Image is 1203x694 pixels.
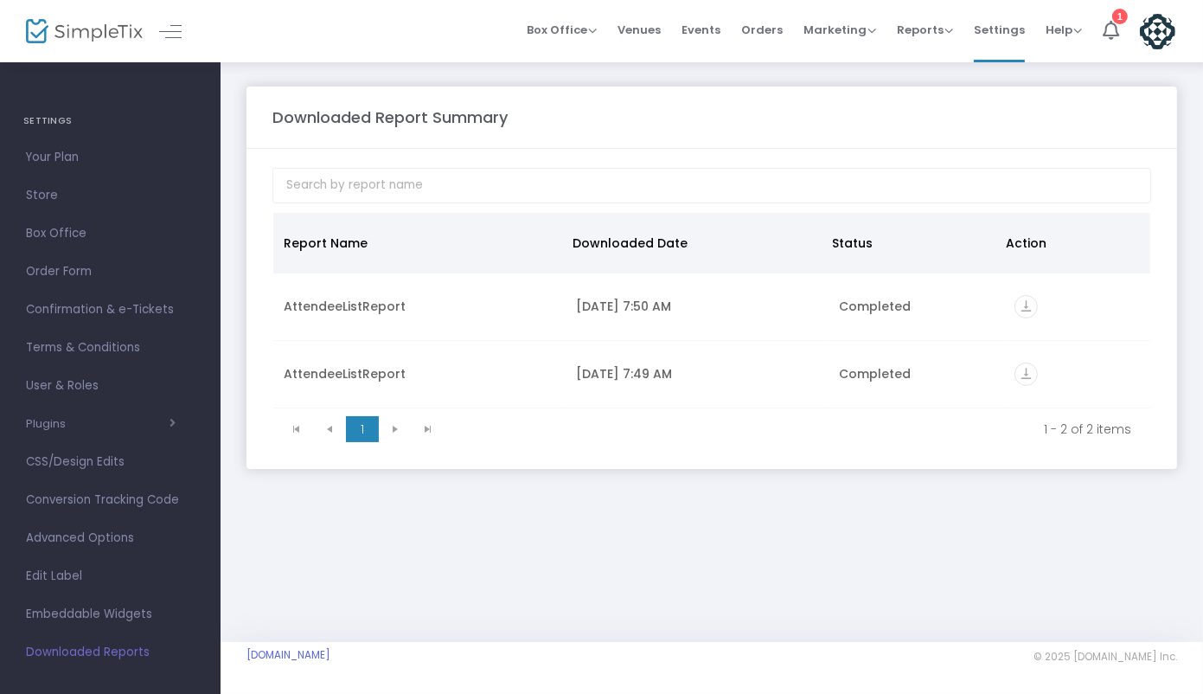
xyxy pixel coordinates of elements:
i: vertical_align_bottom [1014,363,1038,386]
a: vertical_align_bottom [1014,368,1038,385]
span: Embeddable Widgets [26,603,195,626]
th: Report Name [273,213,562,273]
span: Conversion Tracking Code [26,489,195,511]
span: Venues [617,8,661,52]
div: https://go.SimpleTix.com/doab9 [1014,295,1140,318]
span: Confirmation & e-Tickets [26,299,195,321]
a: vertical_align_bottom [1014,300,1038,318]
div: https://go.SimpleTix.com/oib34 [1014,363,1140,386]
span: Events [681,8,720,52]
span: Orders [741,8,783,52]
m-panel-title: Downloaded Report Summary [272,106,508,129]
span: Edit Label [26,565,195,588]
span: Reports [897,22,953,38]
span: User & Roles [26,375,195,397]
div: AttendeeListReport [284,298,555,315]
span: Box Office [527,22,597,38]
th: Downloaded Date [562,213,822,273]
span: Downloaded Reports [26,641,195,664]
span: Help [1046,22,1082,38]
div: Completed [839,365,994,382]
th: Action [995,213,1140,273]
input: Search by report name [272,168,1151,203]
span: Page 1 [346,416,379,442]
button: Plugins [26,417,176,431]
span: CSS/Design Edits [26,451,195,473]
span: Box Office [26,222,195,245]
div: Completed [839,298,994,315]
span: Advanced Options [26,527,195,549]
div: Data table [273,213,1150,408]
span: Store [26,184,195,207]
i: vertical_align_bottom [1014,295,1038,318]
kendo-pager-info: 1 - 2 of 2 items [457,421,1131,438]
h4: SETTINGS [23,104,197,138]
span: Your Plan [26,146,195,169]
span: Marketing [803,22,876,38]
th: Status [822,213,995,273]
div: 9/23/2025 7:50 AM [576,298,818,315]
div: 1 [1112,9,1128,24]
span: Terms & Conditions [26,337,195,359]
div: AttendeeListReport [284,365,555,382]
span: © 2025 [DOMAIN_NAME] Inc. [1033,650,1177,664]
div: 9/23/2025 7:49 AM [576,365,818,382]
span: Settings [974,8,1025,52]
span: Order Form [26,260,195,283]
a: [DOMAIN_NAME] [246,648,330,662]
